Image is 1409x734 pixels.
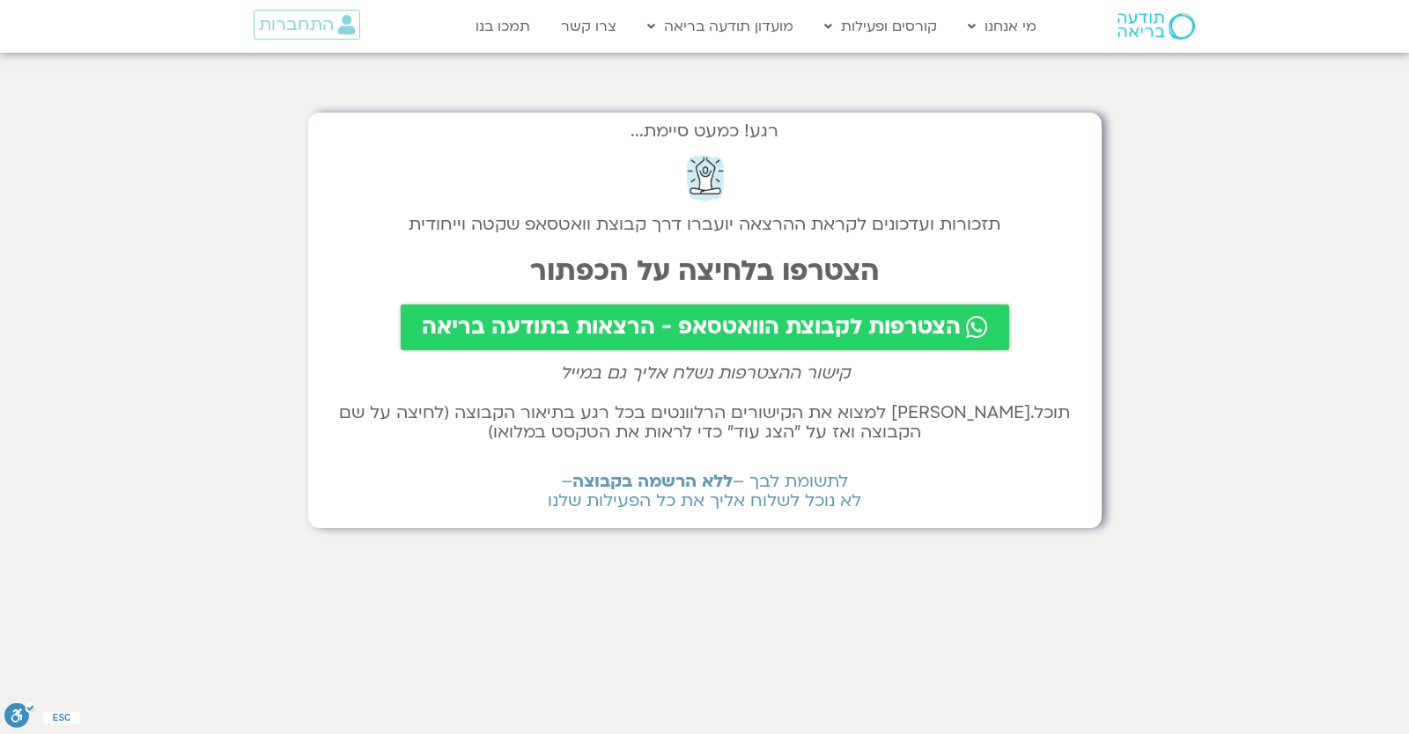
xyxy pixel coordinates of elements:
a: הצטרפות לקבוצת הוואטסאפ - הרצאות בתודעה בריאה [401,305,1009,350]
b: ללא הרשמה בקבוצה [572,470,733,493]
a: מי אנחנו [959,10,1045,43]
h2: לתשומת לבך – – לא נוכל לשלוח אליך את כל הפעילות שלנו [326,472,1084,510]
h2: תזכורות ועדכונים לקראת ההרצאה יועברו דרך קבוצת וואטסאפ שקטה וייחודית [326,215,1084,234]
h2: תוכל.[PERSON_NAME] למצוא את הקישורים הרלוונטים בכל רגע בתיאור הקבוצה (לחיצה על שם הקבוצה ואז על ״... [326,403,1084,442]
h2: הצטרפו בלחיצה על הכפתור [326,255,1084,287]
img: תודעה בריאה [1118,13,1195,40]
span: הצטרפות לקבוצת הוואטסאפ - הרצאות בתודעה בריאה [422,315,961,340]
span: התחברות [259,15,334,34]
a: התחברות [254,10,360,40]
h2: רגע! כמעט סיימת... [326,130,1084,132]
a: מועדון תודעה בריאה [638,10,802,43]
a: תמכו בנו [467,10,539,43]
a: צרו קשר [552,10,625,43]
h2: קישור ההצטרפות נשלח אליך גם במייל [326,363,1084,383]
a: קורסים ופעילות [815,10,946,43]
